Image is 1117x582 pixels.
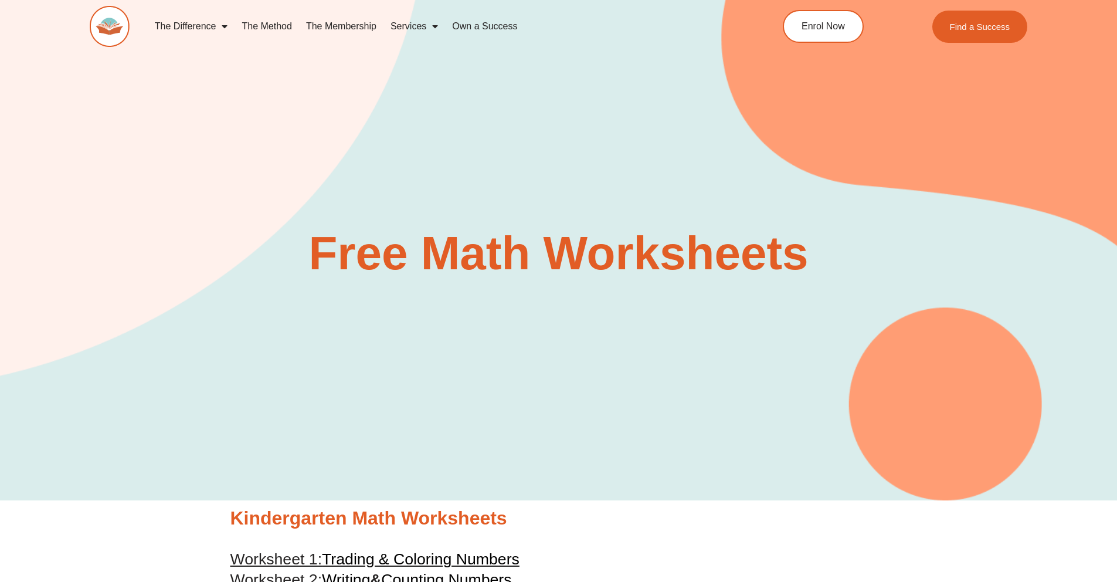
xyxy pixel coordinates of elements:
[148,13,235,40] a: The Difference
[225,230,893,277] h2: Free Math Worksheets
[230,550,322,568] span: Worksheet 1:
[445,13,524,40] a: Own a Success
[322,550,520,568] span: Trading & Coloring Numbers
[148,13,729,40] nav: Menu
[783,10,864,43] a: Enrol Now
[235,13,298,40] a: The Method
[230,550,520,568] a: Worksheet 1:Trading & Coloring Numbers
[932,11,1028,43] a: Find a Success
[383,13,445,40] a: Services
[230,506,887,531] h2: Kindergarten Math Worksheets
[950,22,1010,31] span: Find a Success
[299,13,383,40] a: The Membership
[802,22,845,31] span: Enrol Now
